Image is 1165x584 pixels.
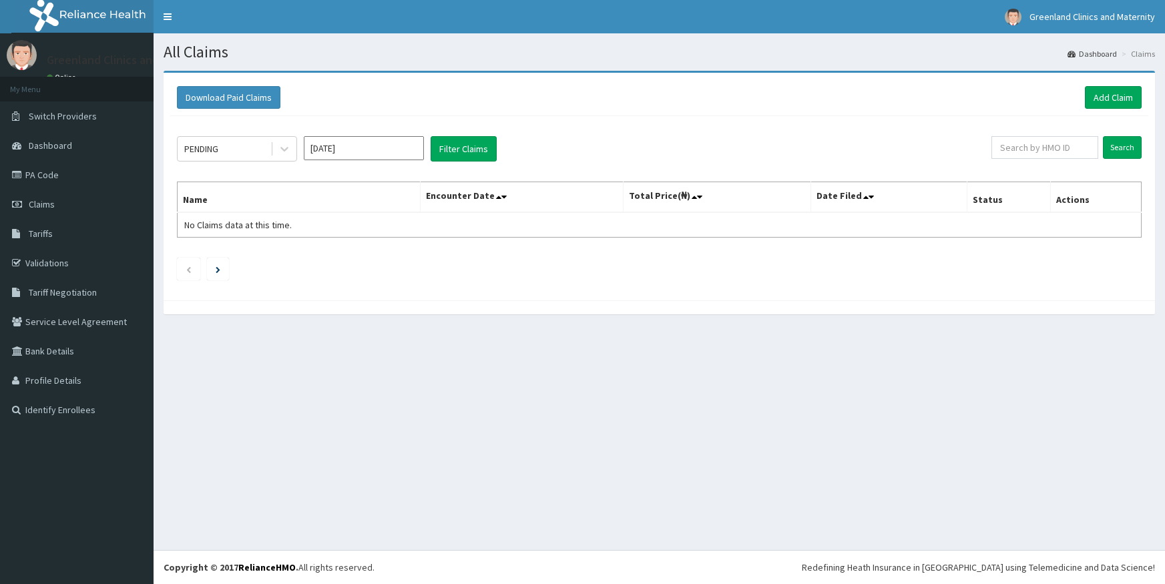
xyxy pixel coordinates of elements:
a: Next page [216,263,220,275]
strong: Copyright © 2017 . [164,561,298,573]
th: Encounter Date [420,182,623,213]
span: Tariff Negotiation [29,286,97,298]
a: Add Claim [1085,86,1142,109]
th: Total Price(₦) [623,182,811,213]
span: Greenland Clinics and Maternity [1029,11,1155,23]
h1: All Claims [164,43,1155,61]
span: No Claims data at this time. [184,219,292,231]
img: User Image [1005,9,1021,25]
th: Name [178,182,421,213]
li: Claims [1118,48,1155,59]
div: Redefining Heath Insurance in [GEOGRAPHIC_DATA] using Telemedicine and Data Science! [802,561,1155,574]
button: Filter Claims [431,136,497,162]
a: Online [47,73,79,82]
footer: All rights reserved. [154,550,1165,584]
img: User Image [7,40,37,70]
a: Dashboard [1068,48,1117,59]
th: Date Filed [811,182,967,213]
input: Select Month and Year [304,136,424,160]
a: RelianceHMO [238,561,296,573]
a: Previous page [186,263,192,275]
th: Actions [1051,182,1142,213]
th: Status [967,182,1051,213]
span: Switch Providers [29,110,97,122]
p: Greenland Clinics and Maternity [47,54,212,66]
span: Tariffs [29,228,53,240]
button: Download Paid Claims [177,86,280,109]
input: Search [1103,136,1142,159]
input: Search by HMO ID [991,136,1098,159]
div: PENDING [184,142,218,156]
span: Claims [29,198,55,210]
span: Dashboard [29,139,72,152]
